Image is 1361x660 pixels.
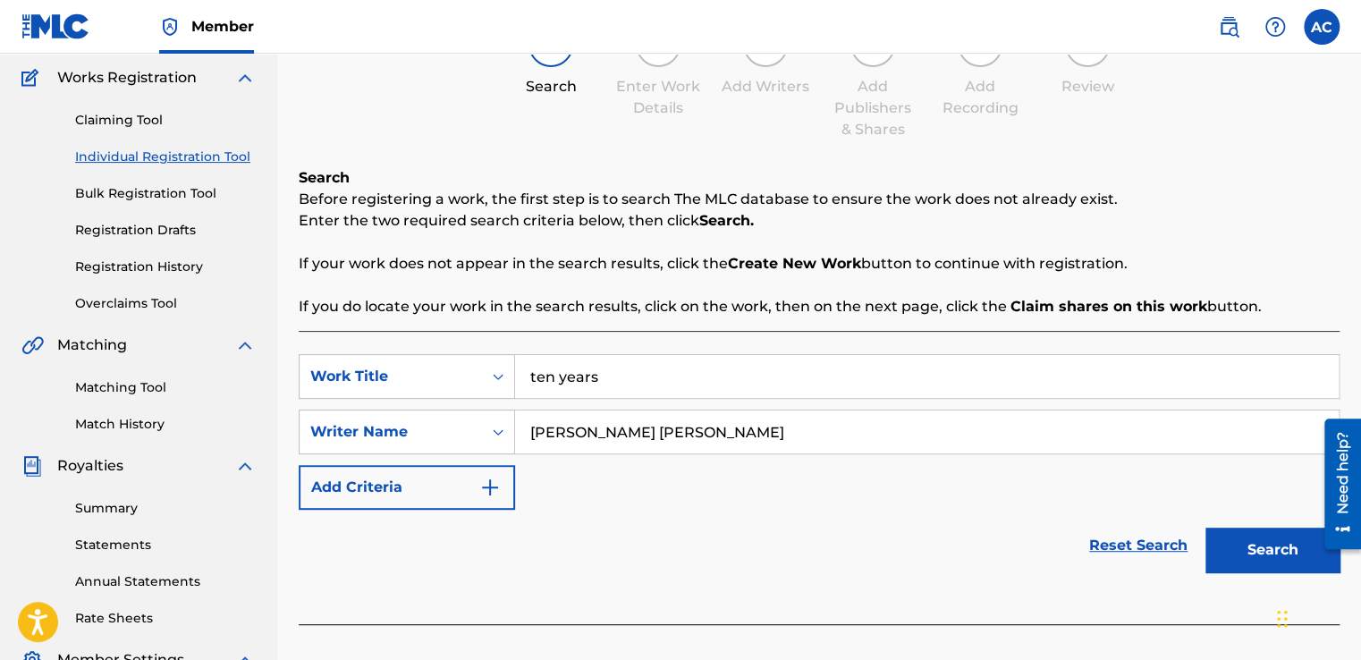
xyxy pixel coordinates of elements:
iframe: Chat Widget [1272,574,1361,660]
div: Enter Work Details [613,76,703,119]
img: expand [234,67,256,89]
div: Add Writers [721,76,810,97]
a: Reset Search [1080,526,1196,565]
a: Rate Sheets [75,609,256,628]
strong: Search. [699,212,754,229]
img: MLC Logo [21,13,90,39]
a: Statements [75,536,256,554]
p: Before registering a work, the first step is to search The MLC database to ensure the work does n... [299,189,1340,210]
div: Add Recording [935,76,1025,119]
div: Help [1257,9,1293,45]
img: Royalties [21,455,43,477]
a: Public Search [1211,9,1247,45]
p: If you do locate your work in the search results, click on the work, then on the next page, click... [299,296,1340,317]
strong: Create New Work [728,255,861,272]
img: help [1264,16,1286,38]
a: Claiming Tool [75,111,256,130]
span: Member [191,16,254,37]
iframe: Resource Center [1311,412,1361,556]
a: Registration History [75,258,256,276]
img: search [1218,16,1239,38]
a: Registration Drafts [75,221,256,240]
div: Writer Name [310,421,471,443]
img: Matching [21,334,44,356]
a: Summary [75,499,256,518]
span: Royalties [57,455,123,477]
a: Matching Tool [75,378,256,397]
button: Add Criteria [299,465,515,510]
span: Matching [57,334,127,356]
a: Bulk Registration Tool [75,184,256,203]
b: Search [299,169,350,186]
img: Works Registration [21,67,45,89]
div: Work Title [310,366,471,387]
img: Top Rightsholder [159,16,181,38]
a: Overclaims Tool [75,294,256,313]
div: User Menu [1304,9,1340,45]
div: Search [506,76,596,97]
img: expand [234,334,256,356]
a: Individual Registration Tool [75,148,256,166]
span: Works Registration [57,67,197,89]
div: Drag [1277,592,1288,646]
div: Add Publishers & Shares [828,76,917,140]
img: expand [234,455,256,477]
a: Match History [75,415,256,434]
img: 9d2ae6d4665cec9f34b9.svg [479,477,501,498]
form: Search Form [299,354,1340,581]
p: If your work does not appear in the search results, click the button to continue with registration. [299,253,1340,275]
strong: Claim shares on this work [1010,298,1207,315]
button: Search [1205,528,1340,572]
p: Enter the two required search criteria below, then click [299,210,1340,232]
div: Review [1043,76,1132,97]
a: Annual Statements [75,572,256,591]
